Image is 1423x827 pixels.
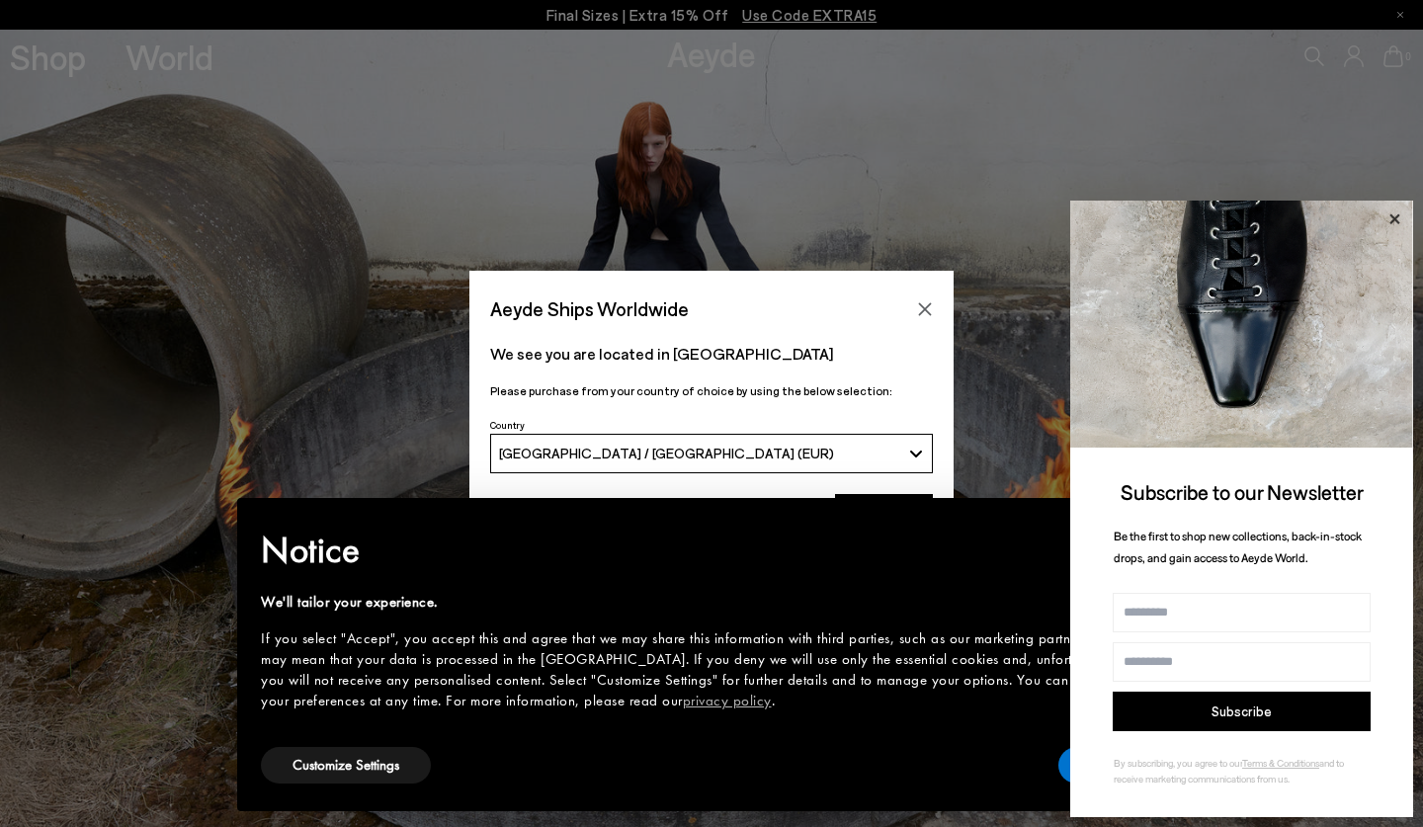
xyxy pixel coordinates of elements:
[490,342,933,366] p: We see you are located in [GEOGRAPHIC_DATA]
[1121,479,1364,504] span: Subscribe to our Newsletter
[261,525,1130,576] h2: Notice
[499,445,834,461] span: [GEOGRAPHIC_DATA] / [GEOGRAPHIC_DATA] (EUR)
[910,294,940,324] button: Close
[1114,529,1362,565] span: Be the first to shop new collections, back-in-stock drops, and gain access to Aeyde World.
[261,628,1130,711] div: If you select "Accept", you accept this and agree that we may share this information with third p...
[1070,201,1413,448] img: ca3f721fb6ff708a270709c41d776025.jpg
[261,747,431,784] button: Customize Settings
[683,691,772,710] a: privacy policy
[261,592,1130,613] div: We'll tailor your experience.
[1113,692,1371,731] button: Subscribe
[1058,747,1162,784] button: Accept
[1242,757,1319,769] a: Terms & Conditions
[490,381,933,400] p: Please purchase from your country of choice by using the below selection:
[490,291,689,326] span: Aeyde Ships Worldwide
[1114,757,1242,769] span: By subscribing, you agree to our
[490,419,525,431] span: Country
